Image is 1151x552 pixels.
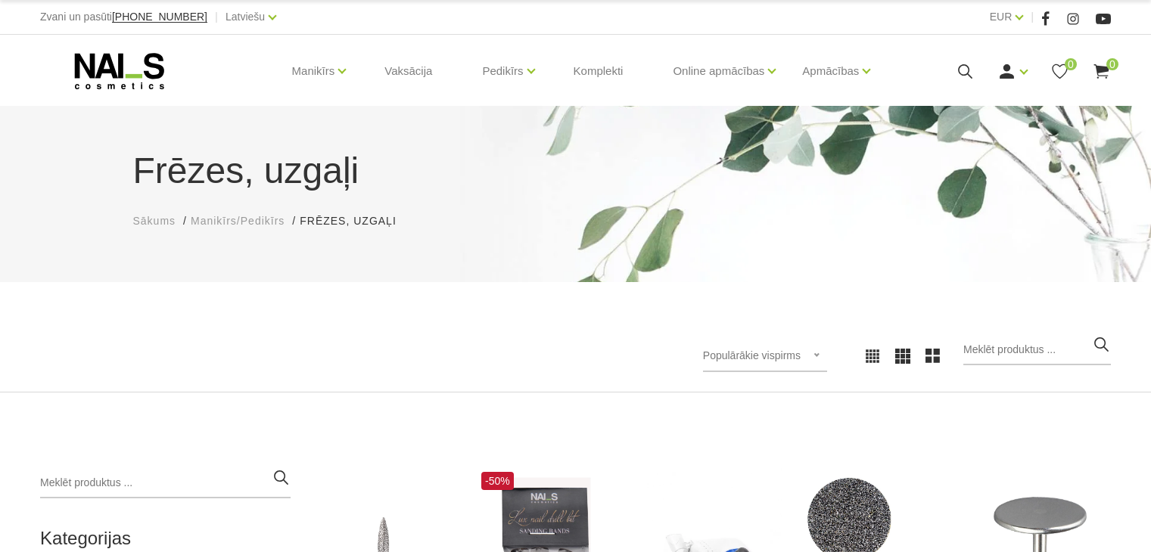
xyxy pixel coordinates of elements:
li: Frēzes, uzgaļi [300,213,411,229]
span: | [215,8,218,26]
h2: Kategorijas [40,529,291,548]
a: EUR [990,8,1013,26]
span: Manikīrs/Pedikīrs [191,215,285,227]
span: 0 [1065,58,1077,70]
input: Meklēt produktus ... [963,335,1111,365]
a: [PHONE_NUMBER] [112,11,207,23]
a: Manikīrs/Pedikīrs [191,213,285,229]
span: -50% [481,472,514,490]
span: Sākums [133,215,176,227]
a: 0 [1092,62,1111,81]
a: Pedikīrs [482,41,523,101]
a: Sākums [133,213,176,229]
input: Meklēt produktus ... [40,468,291,498]
a: Latviešu [226,8,265,26]
a: Komplekti [562,35,636,107]
span: 0 [1106,58,1118,70]
a: Apmācības [802,41,859,101]
a: 0 [1050,62,1069,81]
a: Vaksācija [372,35,444,107]
span: Populārākie vispirms [703,349,801,361]
div: Zvani un pasūti [40,8,207,26]
a: Online apmācības [673,41,764,101]
span: | [1031,8,1034,26]
h1: Frēzes, uzgaļi [133,144,1019,198]
a: Manikīrs [292,41,335,101]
